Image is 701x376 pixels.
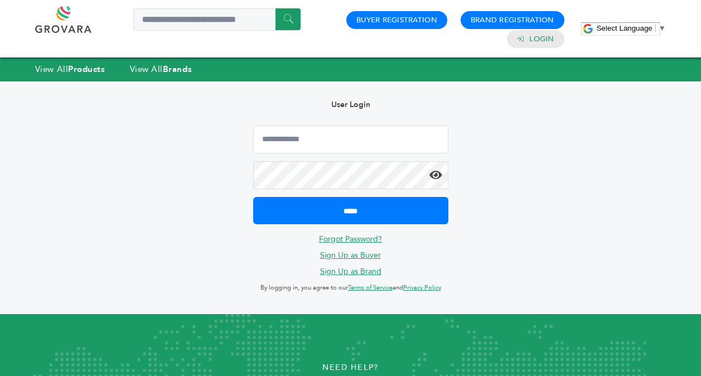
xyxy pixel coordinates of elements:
span: ​ [655,24,656,32]
p: Need Help? [35,359,666,376]
span: Select Language [597,24,652,32]
a: Sign Up as Buyer [320,250,381,261]
a: Privacy Policy [403,283,441,292]
p: By logging in, you agree to our and [253,281,448,295]
a: Terms of Service [348,283,393,292]
strong: Brands [163,64,192,75]
input: Search a product or brand... [133,8,301,31]
a: View AllBrands [130,64,192,75]
a: Forgot Password? [319,234,382,244]
a: Sign Up as Brand [320,266,381,277]
a: Brand Registration [471,15,554,25]
a: Select Language​ [597,24,666,32]
input: Password [253,161,448,189]
input: Email Address [253,126,448,153]
b: User Login [331,99,370,110]
a: Buyer Registration [356,15,437,25]
span: ▼ [659,24,666,32]
a: Login [529,34,554,44]
a: View AllProducts [35,64,105,75]
strong: Products [68,64,105,75]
